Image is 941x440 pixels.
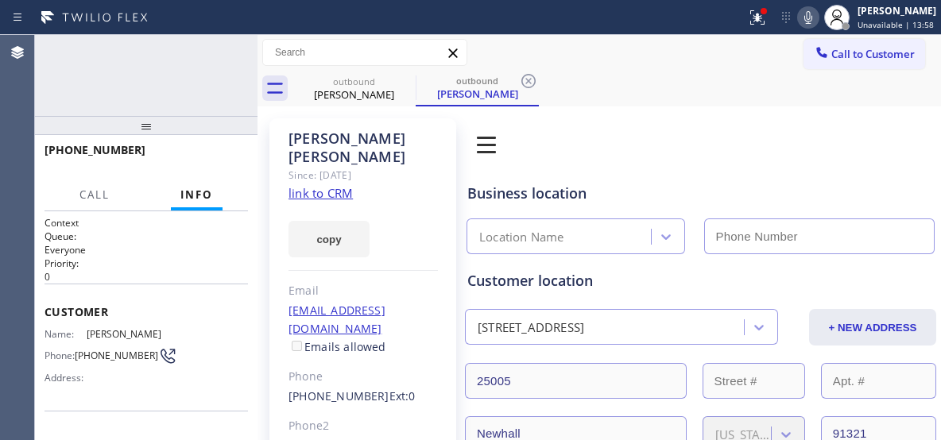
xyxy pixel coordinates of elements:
[288,417,438,435] div: Phone2
[831,47,915,61] span: Call to Customer
[797,6,819,29] button: Mute
[294,75,414,87] div: outbound
[465,363,687,399] input: Address
[467,183,934,204] div: Business location
[417,87,537,101] div: [PERSON_NAME]
[467,270,934,291] div: Customer location
[45,349,75,361] span: Phone:
[45,230,248,243] h2: Queue:
[821,363,936,399] input: Apt. #
[180,187,213,202] span: Info
[288,303,385,336] a: [EMAIL_ADDRESS][DOMAIN_NAME]
[171,179,223,210] button: Info
[288,339,386,354] label: Emails allowed
[45,142,145,157] span: [PHONE_NUMBER]
[804,39,925,69] button: Call to Customer
[478,318,584,337] div: [STREET_ADDRESS]
[288,388,389,403] a: [PHONE_NUMBER]
[263,40,467,65] input: Search
[292,341,302,351] input: Emails allowed
[87,328,166,340] span: [PERSON_NAME]
[45,257,248,270] h2: Priority:
[45,216,248,230] h1: Context
[70,179,119,210] button: Call
[288,221,370,257] button: copy
[858,19,934,30] span: Unavailable | 13:58
[417,75,537,87] div: outbound
[858,4,936,17] div: [PERSON_NAME]
[45,304,248,319] span: Customer
[704,218,935,254] input: Phone Number
[288,166,438,184] div: Since: [DATE]
[294,71,414,106] div: Jeff Lohman
[464,122,509,167] img: 0z2ufo+1LK1lpbjt5drc1XD0bnnlpun5fRe3jBXTlaPqG+JvTQggABAgRuCwj6M7qMMI5mZPQW9JGuOgECBAj8BAT92W+QEcb...
[45,270,248,284] p: 0
[288,368,438,386] div: Phone
[75,349,158,361] span: [PHONE_NUMBER]
[288,282,438,300] div: Email
[417,71,537,105] div: Jeff Lohman
[45,243,248,257] p: Everyone
[703,363,805,399] input: Street #
[288,129,438,166] div: [PERSON_NAME] [PERSON_NAME]
[288,185,353,201] a: link to CRM
[45,372,87,384] span: Address:
[389,388,416,403] span: Ext: 0
[79,187,110,202] span: Call
[294,87,414,102] div: [PERSON_NAME]
[809,309,936,345] button: + NEW ADDRESS
[45,328,87,340] span: Name:
[479,228,564,246] div: Location Name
